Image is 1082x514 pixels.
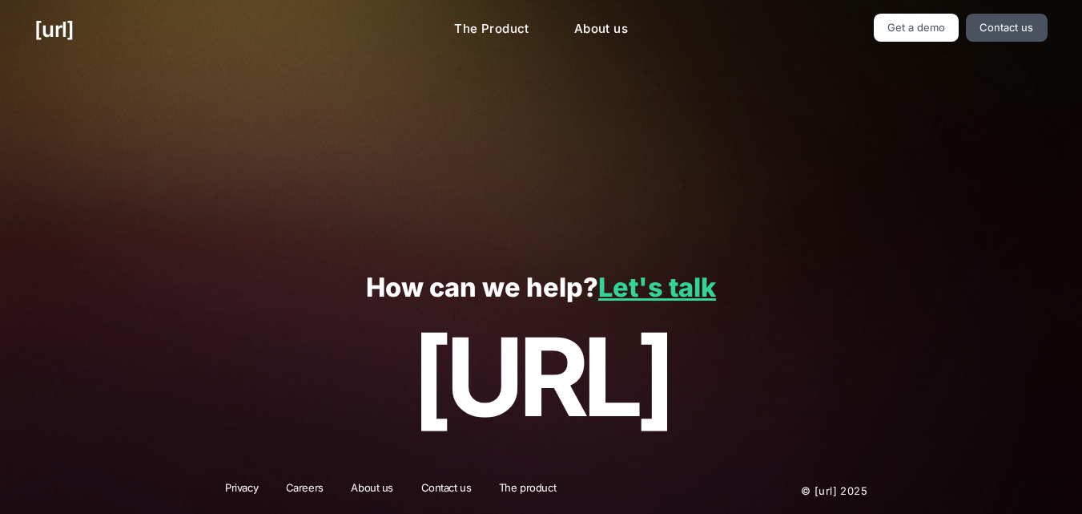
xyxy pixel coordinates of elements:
[966,14,1048,42] a: Contact us
[276,480,334,501] a: Careers
[561,14,641,45] a: About us
[704,480,867,501] p: © [URL] 2025
[598,272,716,303] a: Let's talk
[34,14,74,45] a: [URL]
[441,14,542,45] a: The Product
[215,480,268,501] a: Privacy
[489,480,566,501] a: The product
[34,273,1047,303] p: How can we help?
[340,480,404,501] a: About us
[874,14,959,42] a: Get a demo
[411,480,482,501] a: Contact us
[34,317,1047,439] p: [URL]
